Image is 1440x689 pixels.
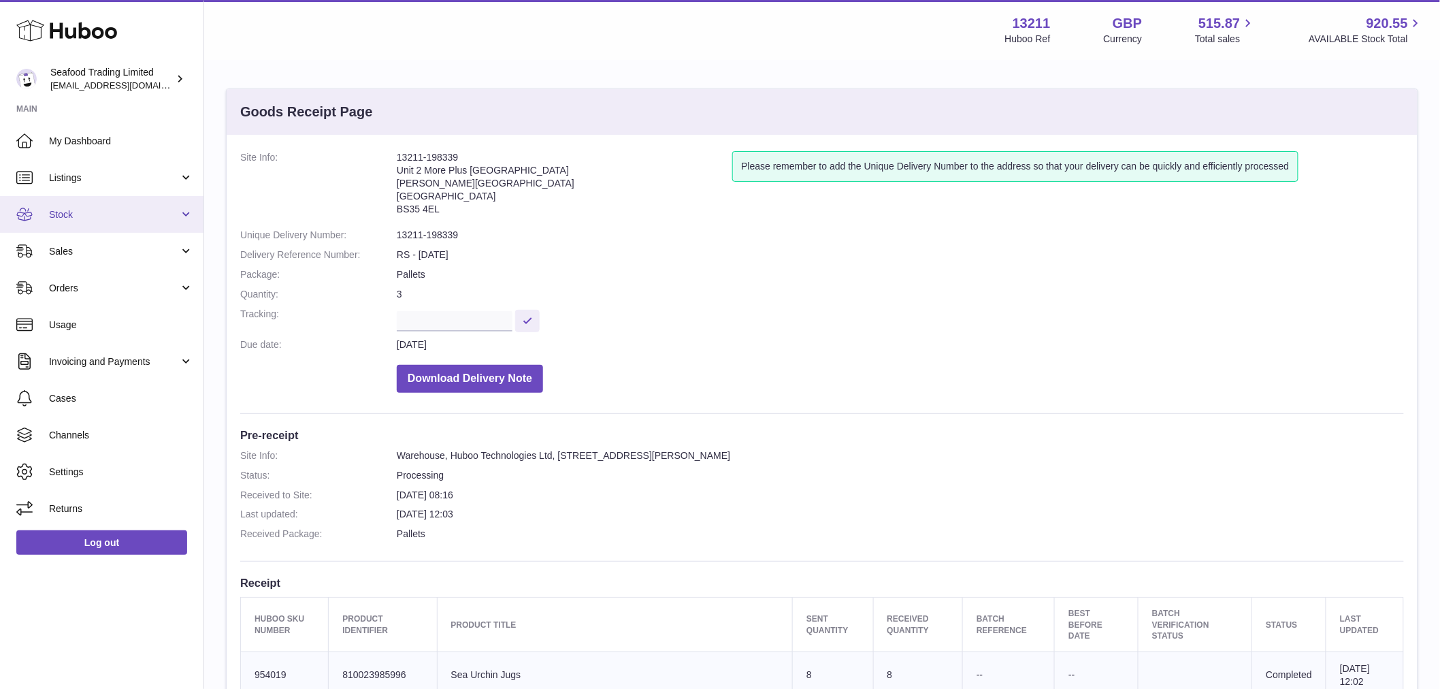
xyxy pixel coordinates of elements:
span: AVAILABLE Stock Total [1309,33,1424,46]
span: My Dashboard [49,135,193,148]
dt: Tracking: [240,308,397,332]
dd: Pallets [397,528,1404,541]
dt: Received to Site: [240,489,397,502]
div: Please remember to add the Unique Delivery Number to the address so that your delivery can be qui... [732,151,1298,182]
dd: [DATE] 12:03 [397,508,1404,521]
h3: Receipt [240,575,1404,590]
span: Settings [49,466,193,479]
dd: Warehouse, Huboo Technologies Ltd, [STREET_ADDRESS][PERSON_NAME] [397,449,1404,462]
th: Status [1252,598,1326,652]
span: Cases [49,392,193,405]
dt: Due date: [240,338,397,351]
span: 515.87 [1198,14,1240,33]
address: 13211-198339 Unit 2 More Plus [GEOGRAPHIC_DATA] [PERSON_NAME][GEOGRAPHIC_DATA] [GEOGRAPHIC_DATA] ... [397,151,732,222]
th: Huboo SKU Number [241,598,329,652]
dt: Unique Delivery Number: [240,229,397,242]
span: [EMAIL_ADDRESS][DOMAIN_NAME] [50,80,200,91]
th: Batch Verification Status [1139,598,1252,652]
h3: Goods Receipt Page [240,103,373,121]
th: Best Before Date [1055,598,1139,652]
strong: 13211 [1013,14,1051,33]
span: 920.55 [1367,14,1408,33]
dt: Last updated: [240,508,397,521]
span: Listings [49,172,179,185]
div: Seafood Trading Limited [50,66,173,92]
th: Last updated [1326,598,1404,652]
th: Product title [437,598,793,652]
dd: Processing [397,469,1404,482]
strong: GBP [1113,14,1142,33]
dt: Package: [240,268,397,281]
th: Sent Quantity [793,598,873,652]
dt: Status: [240,469,397,482]
th: Received Quantity [873,598,963,652]
span: Sales [49,245,179,258]
h3: Pre-receipt [240,428,1404,443]
dt: Site Info: [240,151,397,222]
dd: [DATE] 08:16 [397,489,1404,502]
th: Product Identifier [329,598,437,652]
dd: Pallets [397,268,1404,281]
span: Stock [49,208,179,221]
img: internalAdmin-13211@internal.huboo.com [16,69,37,89]
div: Huboo Ref [1005,33,1051,46]
a: 515.87 Total sales [1195,14,1256,46]
a: Log out [16,530,187,555]
dd: [DATE] [397,338,1404,351]
span: Total sales [1195,33,1256,46]
span: Channels [49,429,193,442]
dt: Delivery Reference Number: [240,249,397,261]
div: Currency [1104,33,1143,46]
button: Download Delivery Note [397,365,543,393]
dt: Received Package: [240,528,397,541]
dd: 3 [397,288,1404,301]
dd: RS - [DATE] [397,249,1404,261]
span: Returns [49,502,193,515]
span: Invoicing and Payments [49,355,179,368]
span: Usage [49,319,193,332]
dt: Site Info: [240,449,397,462]
span: Orders [49,282,179,295]
dt: Quantity: [240,288,397,301]
a: 920.55 AVAILABLE Stock Total [1309,14,1424,46]
dd: 13211-198339 [397,229,1404,242]
th: Batch Reference [963,598,1055,652]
